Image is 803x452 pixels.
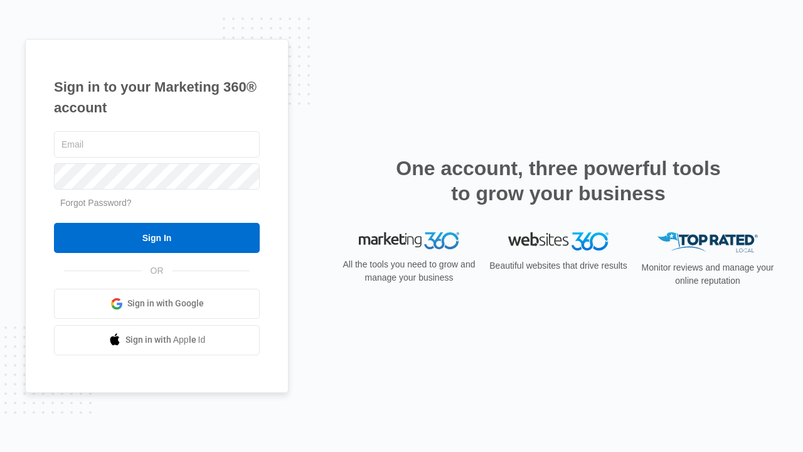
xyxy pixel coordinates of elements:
[637,261,778,288] p: Monitor reviews and manage your online reputation
[60,198,132,208] a: Forgot Password?
[54,131,260,158] input: Email
[392,156,725,206] h2: One account, three powerful tools to grow your business
[54,77,260,118] h1: Sign in to your Marketing 360® account
[508,232,609,250] img: Websites 360
[127,297,204,310] span: Sign in with Google
[657,232,758,253] img: Top Rated Local
[488,259,629,272] p: Beautiful websites that drive results
[54,325,260,355] a: Sign in with Apple Id
[125,333,206,347] span: Sign in with Apple Id
[54,223,260,253] input: Sign In
[54,289,260,319] a: Sign in with Google
[339,258,479,284] p: All the tools you need to grow and manage your business
[359,232,459,250] img: Marketing 360
[142,264,173,277] span: OR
